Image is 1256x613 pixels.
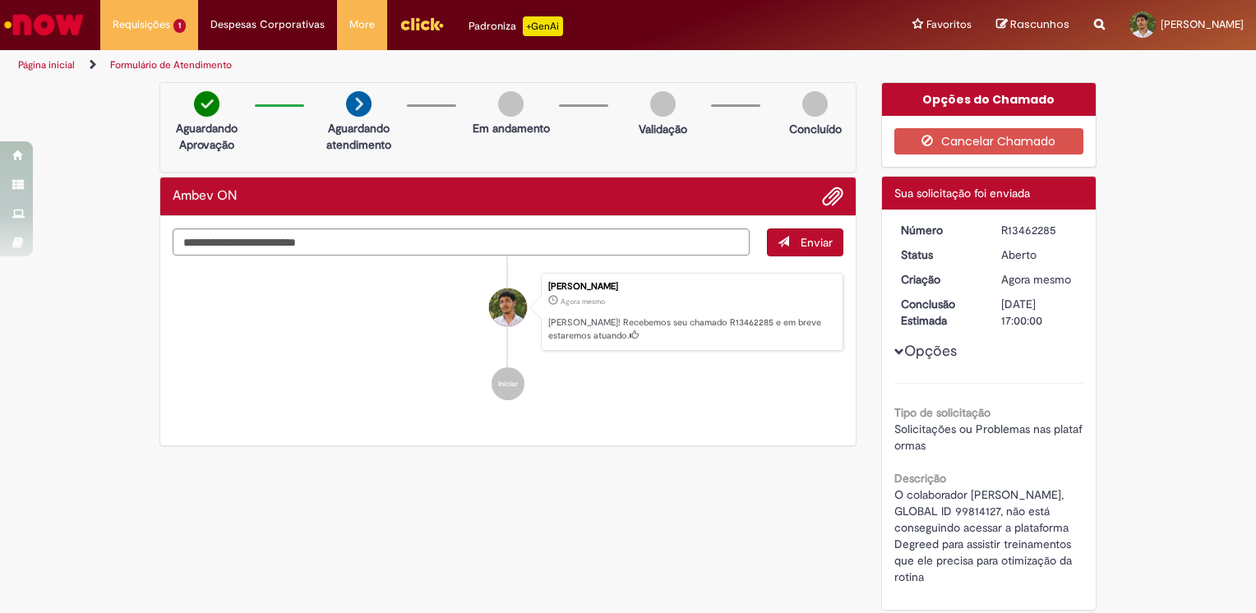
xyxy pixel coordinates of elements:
[12,50,825,81] ul: Trilhas de página
[996,17,1069,33] a: Rascunhos
[523,16,563,36] p: +GenAi
[822,186,843,207] button: Adicionar anexos
[1010,16,1069,32] span: Rascunhos
[113,16,170,33] span: Requisições
[789,121,842,137] p: Concluído
[1001,222,1078,238] div: R13462285
[894,405,990,420] b: Tipo de solicitação
[1001,272,1071,287] span: Agora mesmo
[889,247,990,263] dt: Status
[349,16,375,33] span: More
[1001,272,1071,287] time: 29/08/2025 12:57:46
[561,297,605,306] time: 29/08/2025 12:57:46
[18,58,75,71] a: Página inicial
[167,120,247,153] p: Aguardando Aprovação
[639,121,687,137] p: Validação
[469,16,563,36] div: Padroniza
[489,288,527,326] div: Luiz Henrique Fernandes Da Silva
[889,296,990,329] dt: Conclusão Estimada
[894,128,1084,154] button: Cancelar Chamado
[173,228,750,256] textarea: Digite sua mensagem aqui...
[801,235,833,250] span: Enviar
[894,487,1075,584] span: O colaborador [PERSON_NAME], GLOBAL ID 99814127, não está conseguindo acessar a plataforma Degree...
[399,12,444,36] img: click_logo_yellow_360x200.png
[1001,296,1078,329] div: [DATE] 17:00:00
[1001,247,1078,263] div: Aberto
[194,91,219,117] img: check-circle-green.png
[548,282,834,292] div: [PERSON_NAME]
[173,273,843,352] li: Luiz Henrique Fernandes Da Silva
[650,91,676,117] img: img-circle-grey.png
[173,256,843,417] ul: Histórico de tíquete
[210,16,325,33] span: Despesas Corporativas
[2,8,86,41] img: ServiceNow
[894,186,1030,200] span: Sua solicitação foi enviada
[1001,271,1078,288] div: 29/08/2025 12:57:46
[926,16,972,33] span: Favoritos
[110,58,232,71] a: Formulário de Atendimento
[561,297,605,306] span: Agora mesmo
[894,471,946,486] b: Descrição
[473,120,550,136] p: Em andamento
[767,228,843,256] button: Enviar
[882,83,1097,116] div: Opções do Chamado
[346,91,372,117] img: arrow-next.png
[889,271,990,288] dt: Criação
[802,91,828,117] img: img-circle-grey.png
[894,422,1083,453] span: Solicitações ou Problemas nas plataformas​
[548,316,834,342] p: [PERSON_NAME]! Recebemos seu chamado R13462285 e em breve estaremos atuando.
[173,19,186,33] span: 1
[889,222,990,238] dt: Número
[498,91,524,117] img: img-circle-grey.png
[1161,17,1244,31] span: [PERSON_NAME]
[173,189,237,204] h2: Ambev ON Histórico de tíquete
[319,120,399,153] p: Aguardando atendimento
